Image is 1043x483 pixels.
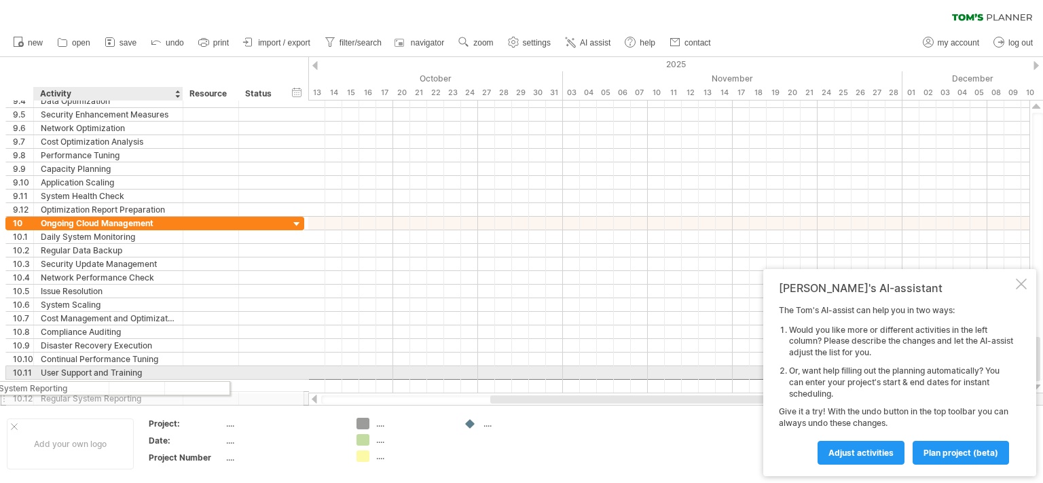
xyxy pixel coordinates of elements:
[40,87,175,101] div: Activity
[1021,86,1038,100] div: Wednesday, 10 December 2025
[495,86,512,100] div: Tuesday, 28 October 2025
[529,86,546,100] div: Thursday, 30 October 2025
[13,298,33,311] div: 10.6
[801,86,818,100] div: Friday, 21 November 2025
[41,392,176,405] div: Regular System Reporting
[41,203,176,216] div: Optimization Report Preparation
[41,94,176,107] div: Data Optimization
[13,162,33,175] div: 9.9
[41,353,176,365] div: Continual Performance Tuning
[376,434,450,446] div: ....
[505,34,555,52] a: settings
[41,298,176,311] div: System Scaling
[149,452,223,463] div: Project Number
[41,162,176,175] div: Capacity Planning
[563,86,580,100] div: Monday, 3 November 2025
[913,441,1009,465] a: plan project (beta)
[455,34,497,52] a: zoom
[818,86,835,100] div: Monday, 24 November 2025
[41,230,176,243] div: Daily System Monitoring
[41,149,176,162] div: Performance Tuning
[648,86,665,100] div: Monday, 10 November 2025
[868,86,885,100] div: Thursday, 27 November 2025
[512,86,529,100] div: Wednesday, 29 October 2025
[938,38,979,48] span: my account
[789,325,1013,359] li: Would you like more or different activities in the left column? Please describe the changes and l...
[682,86,699,100] div: Wednesday, 12 November 2025
[461,86,478,100] div: Friday, 24 October 2025
[614,86,631,100] div: Thursday, 6 November 2025
[631,86,648,100] div: Friday, 7 November 2025
[13,257,33,270] div: 10.3
[41,244,176,257] div: Regular Data Backup
[13,271,33,284] div: 10.4
[392,34,448,52] a: navigator
[953,86,970,100] div: Thursday, 4 December 2025
[41,108,176,121] div: Security Enhancement Measures
[13,339,33,352] div: 10.9
[393,86,410,100] div: Monday, 20 October 2025
[716,86,733,100] div: Friday, 14 November 2025
[321,34,386,52] a: filter/search
[13,122,33,135] div: 9.6
[13,325,33,338] div: 10.8
[789,365,1013,399] li: Or, want help filling out the planning automatically? You can enter your project's start & end da...
[1008,38,1033,48] span: log out
[750,86,767,100] div: Tuesday, 18 November 2025
[189,87,231,101] div: Resource
[546,86,563,100] div: Friday, 31 October 2025
[902,86,919,100] div: Monday, 1 December 2025
[562,34,615,52] a: AI assist
[410,86,427,100] div: Tuesday, 21 October 2025
[733,86,750,100] div: Monday, 17 November 2025
[13,149,33,162] div: 9.8
[444,86,461,100] div: Thursday, 23 October 2025
[427,86,444,100] div: Wednesday, 22 October 2025
[376,86,393,100] div: Friday, 17 October 2025
[990,34,1037,52] a: log out
[919,34,983,52] a: my account
[970,86,987,100] div: Friday, 5 December 2025
[13,135,33,148] div: 9.7
[41,325,176,338] div: Compliance Auditing
[923,448,998,458] span: plan project (beta)
[828,448,894,458] span: Adjust activities
[13,244,33,257] div: 10.2
[666,34,715,52] a: contact
[41,285,176,298] div: Issue Resolution
[13,312,33,325] div: 10.7
[13,108,33,121] div: 9.5
[13,230,33,243] div: 10.1
[13,217,33,230] div: 10
[340,38,382,48] span: filter/search
[852,86,868,100] div: Wednesday, 26 November 2025
[621,34,659,52] a: help
[245,87,275,101] div: Status
[767,86,784,100] div: Wednesday, 19 November 2025
[835,86,852,100] div: Tuesday, 25 November 2025
[359,86,376,100] div: Thursday, 16 October 2025
[41,339,176,352] div: Disaster Recovery Execution
[919,86,936,100] div: Tuesday, 2 December 2025
[41,176,176,189] div: Application Scaling
[41,271,176,284] div: Network Performance Check
[41,312,176,325] div: Cost Management and Optimization
[258,38,310,48] span: import / export
[13,366,33,379] div: 10.11
[478,86,495,100] div: Monday, 27 October 2025
[149,435,223,446] div: Date:
[779,281,1013,295] div: [PERSON_NAME]'s AI-assistant
[580,38,610,48] span: AI assist
[41,257,176,270] div: Security Update Management
[699,86,716,100] div: Thursday, 13 November 2025
[13,392,33,405] div: 10.12
[1004,86,1021,100] div: Tuesday, 9 December 2025
[580,86,597,100] div: Tuesday, 4 November 2025
[640,38,655,48] span: help
[41,217,176,230] div: Ongoing Cloud Management
[41,135,176,148] div: Cost Optimization Analysis
[342,86,359,100] div: Wednesday, 15 October 2025
[684,38,711,48] span: contact
[473,38,493,48] span: zoom
[376,418,450,429] div: ....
